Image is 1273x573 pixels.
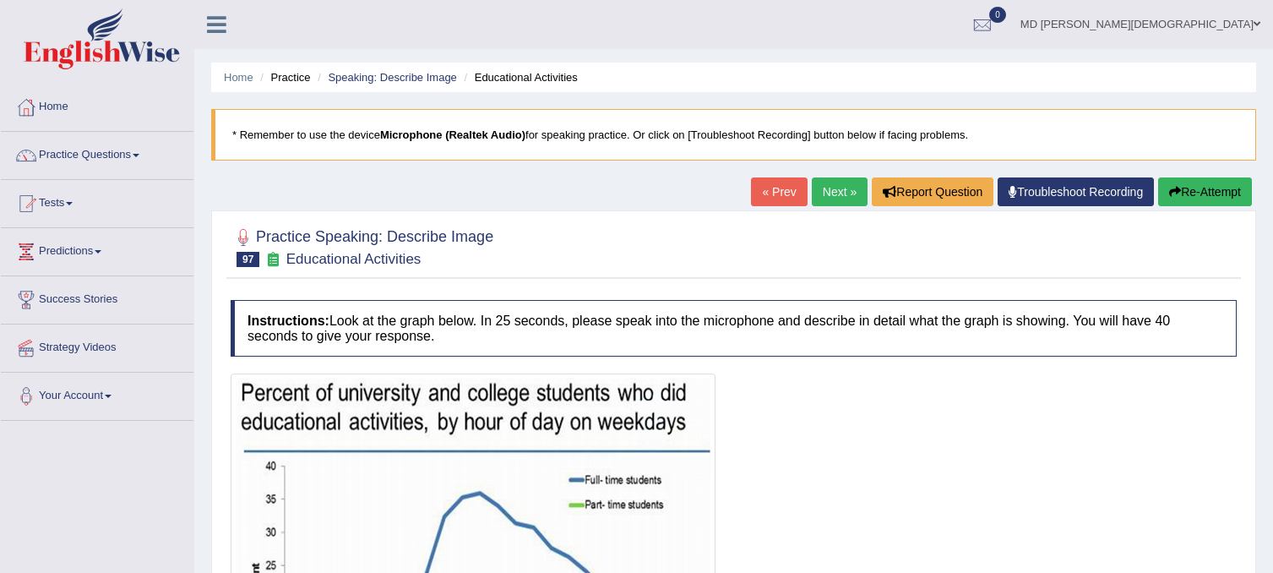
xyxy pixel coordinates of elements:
[211,109,1256,161] blockquote: * Remember to use the device for speaking practice. Or click on [Troubleshoot Recording] button b...
[256,69,310,85] li: Practice
[264,252,281,268] small: Exam occurring question
[989,7,1006,23] span: 0
[1,132,193,174] a: Practice Questions
[380,128,525,141] b: Microphone (Realtek Audio)
[1,325,193,367] a: Strategy Videos
[1,373,193,415] a: Your Account
[872,177,993,206] button: Report Question
[1,228,193,270] a: Predictions
[1,276,193,319] a: Success Stories
[1,180,193,222] a: Tests
[231,300,1237,357] h4: Look at the graph below. In 25 seconds, please speak into the microphone and describe in detail w...
[812,177,868,206] a: Next »
[248,314,329,328] b: Instructions:
[286,251,422,267] small: Educational Activities
[1,84,193,126] a: Home
[237,252,259,267] span: 97
[328,71,456,84] a: Speaking: Describe Image
[460,69,577,85] li: Educational Activities
[231,225,493,267] h2: Practice Speaking: Describe Image
[1158,177,1252,206] button: Re-Attempt
[998,177,1154,206] a: Troubleshoot Recording
[224,71,253,84] a: Home
[751,177,807,206] a: « Prev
